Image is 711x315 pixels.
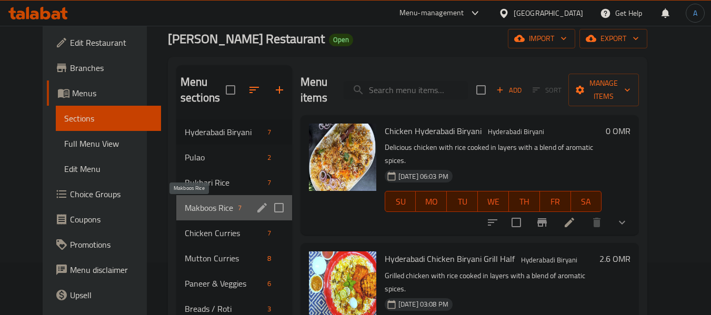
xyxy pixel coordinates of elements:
h2: Menu items [301,74,332,106]
a: Choice Groups [47,181,162,207]
span: SU [389,194,412,209]
span: import [516,32,567,45]
span: Add item [492,82,526,98]
span: Select section [470,79,492,101]
p: Grilled chicken with rice cooked in layers with a blend of aromatic spices. [385,269,596,296]
span: [DATE] 06:03 PM [394,171,453,181]
span: Upsell [70,289,153,301]
div: Pulao2 [176,145,292,170]
span: FR [544,194,567,209]
span: Paneer & Veggies [185,277,263,290]
a: Menus [47,80,162,106]
a: Edit Menu [56,156,162,181]
div: items [263,252,275,265]
div: items [263,227,275,239]
div: Open [329,34,353,46]
button: sort-choices [480,210,505,235]
span: Bukhari Rice [185,176,263,189]
button: SU [385,191,416,212]
span: 8 [263,253,275,263]
span: Makboos Rice [185,201,234,214]
svg: Show Choices [616,216,628,229]
div: items [263,126,275,138]
span: 7 [234,203,246,213]
a: Sections [56,106,162,131]
span: SA [575,194,598,209]
span: Breads / Roti [185,302,263,315]
div: Bukhari Rice7 [176,170,292,195]
button: MO [416,191,447,212]
div: Makboos Rice7edit [176,195,292,220]
span: Hyderabadi Biryani [517,254,582,266]
button: Add section [267,77,292,103]
span: TU [451,194,474,209]
div: Mutton Curries [185,252,263,265]
span: 7 [263,127,275,137]
div: items [263,277,275,290]
span: 3 [263,304,275,314]
span: Coupons [70,213,153,226]
span: Hyderabadi Chicken Biryani Grill Half [385,251,515,267]
button: Manage items [568,74,639,106]
span: MO [420,194,443,209]
span: Select section first [526,82,568,98]
span: Open [329,35,353,44]
img: Chicken Hyderabadi Biryani [309,124,376,191]
span: A [693,7,697,19]
span: 6 [263,279,275,289]
a: Upsell [47,282,162,308]
button: WE [478,191,509,212]
div: items [234,201,246,214]
span: Hyderabadi Biryani [484,126,548,138]
button: delete [584,210,609,235]
a: Promotions [47,232,162,257]
a: Edit menu item [563,216,576,229]
div: Paneer & Veggies6 [176,271,292,296]
div: items [263,302,275,315]
a: Coupons [47,207,162,232]
div: Mutton Curries8 [176,246,292,271]
span: [DATE] 03:08 PM [394,299,453,309]
button: TH [509,191,540,212]
span: Promotions [70,238,153,251]
div: [GEOGRAPHIC_DATA] [514,7,583,19]
span: Sections [64,112,153,125]
span: Menus [72,87,153,99]
span: Hyderabadi Biryani [185,126,263,138]
div: items [263,151,275,164]
span: Full Menu View [64,137,153,150]
button: show more [609,210,635,235]
button: Add [492,82,526,98]
button: SA [571,191,602,212]
h6: 2.6 OMR [599,251,630,266]
span: Choice Groups [70,188,153,200]
span: Edit Menu [64,162,153,175]
h6: 0 OMR [606,124,630,138]
button: TU [447,191,478,212]
span: export [588,32,639,45]
span: Add [495,84,523,96]
h2: Menu sections [181,74,226,106]
span: Edit Restaurant [70,36,153,49]
div: Chicken Curries7 [176,220,292,246]
span: Chicken Curries [185,227,263,239]
span: TH [513,194,536,209]
span: [PERSON_NAME] Restaurant [168,27,325,50]
p: Delicious chicken with rice cooked in layers with a blend of aromatic spices. [385,141,602,167]
div: Hyderabadi Biryani7 [176,119,292,145]
span: Pulao [185,151,263,164]
button: edit [254,200,270,216]
a: Branches [47,55,162,80]
button: FR [540,191,571,212]
button: export [579,29,647,48]
span: Sort sections [242,77,267,103]
a: Full Menu View [56,131,162,156]
div: items [263,176,275,189]
span: Select to update [505,211,527,233]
